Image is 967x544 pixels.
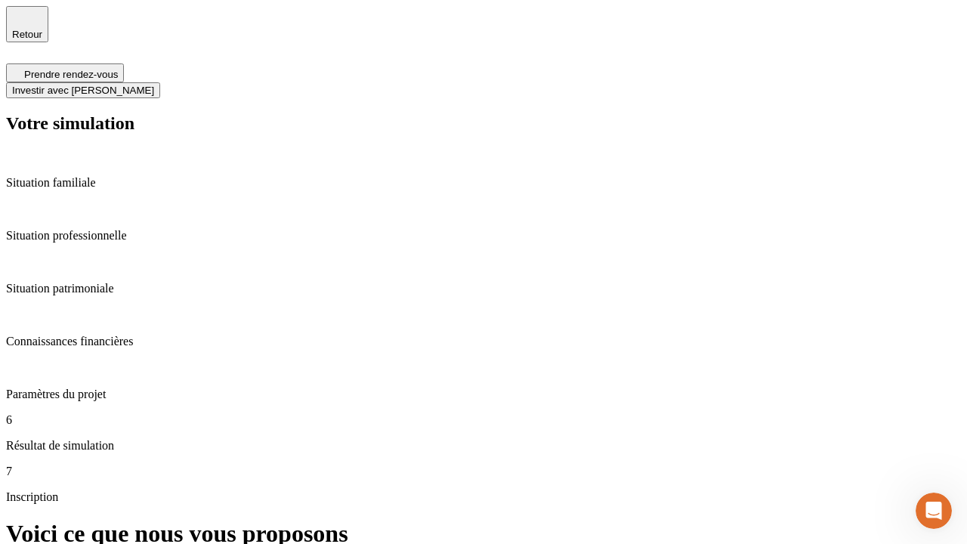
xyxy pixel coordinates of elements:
[6,113,961,134] h2: Votre simulation
[6,176,961,190] p: Situation familiale
[6,335,961,348] p: Connaissances financières
[24,69,118,80] span: Prendre rendez-vous
[6,229,961,243] p: Situation professionnelle
[6,282,961,295] p: Situation patrimoniale
[6,82,160,98] button: Investir avec [PERSON_NAME]
[12,29,42,40] span: Retour
[6,465,961,478] p: 7
[6,63,124,82] button: Prendre rendez-vous
[12,85,154,96] span: Investir avec [PERSON_NAME]
[6,6,48,42] button: Retour
[6,413,961,427] p: 6
[6,388,961,401] p: Paramètres du projet
[6,490,961,504] p: Inscription
[6,439,961,453] p: Résultat de simulation
[916,493,952,529] iframe: Intercom live chat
